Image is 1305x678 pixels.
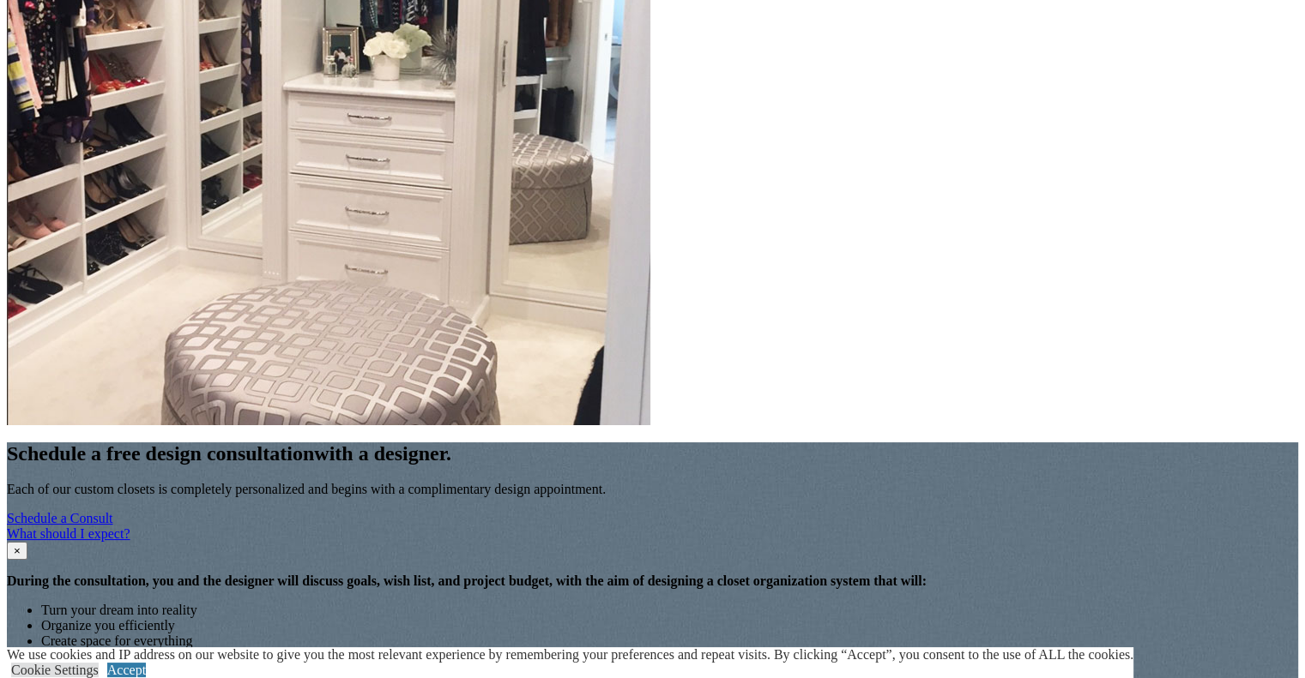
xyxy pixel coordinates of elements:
a: Accept [107,663,146,677]
p: Each of our custom closets is completely personalized and begins with a complimentary design appo... [7,482,1298,497]
li: Organize you efficiently [41,618,1298,633]
span: with a designer. [314,442,451,465]
button: Close [7,542,27,560]
li: Turn your dream into reality [41,603,1298,618]
h2: Schedule a free design consultation [7,442,1298,465]
img: Closet Factory goes the extra distance to make interior designer's lives easier. [654,37,1169,552]
div: We use cookies and IP address on our website to give you the most relevant experience by remember... [7,647,1133,663]
li: Create space for everything [41,633,1298,649]
span: × [14,544,21,557]
a: Cookie Settings [11,663,99,677]
strong: During the consultation, you and the designer will discuss goals, wish list, and project budget, ... [7,573,927,588]
a: Schedule a Consult [7,511,113,525]
a: What should I expect? [7,526,130,541]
